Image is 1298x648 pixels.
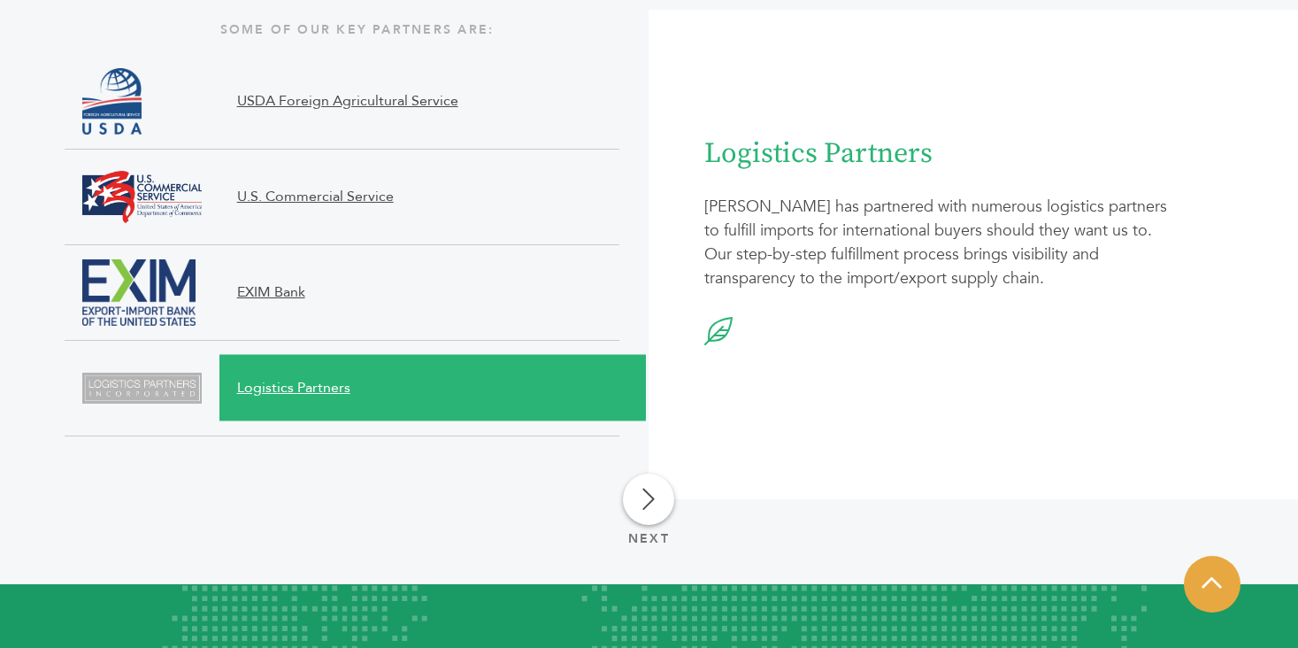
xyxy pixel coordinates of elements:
p: [PERSON_NAME] has partnered with numerous logistics partners to fulfill imports for international... [704,195,1177,290]
div: Some of our key partners are: [65,24,649,36]
h1: Logistics Partners [704,137,1177,174]
a: U.S. Commercial Service [73,164,619,230]
span: USDA Foreign Agricultural Service [219,90,611,112]
a: EXIM Bank [73,259,619,326]
span: U.S. Commercial Service [219,186,611,207]
a: USDA Foreign Agricultural Service [73,68,619,135]
span: Logistics Partners [219,377,611,398]
a: Logistics Partners [73,355,619,421]
span: EXIM Bank [219,282,611,303]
